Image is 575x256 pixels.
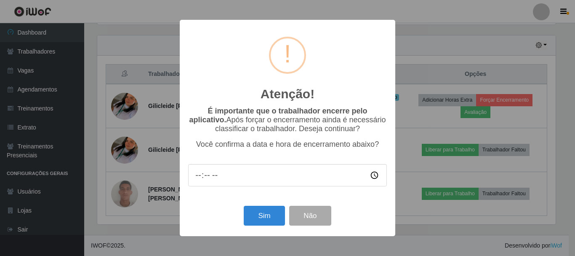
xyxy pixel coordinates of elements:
[189,107,367,124] b: É importante que o trabalhador encerre pelo aplicativo.
[188,140,387,149] p: Você confirma a data e hora de encerramento abaixo?
[244,206,285,226] button: Sim
[289,206,331,226] button: Não
[188,107,387,133] p: Após forçar o encerramento ainda é necessário classificar o trabalhador. Deseja continuar?
[261,86,314,102] h2: Atenção!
